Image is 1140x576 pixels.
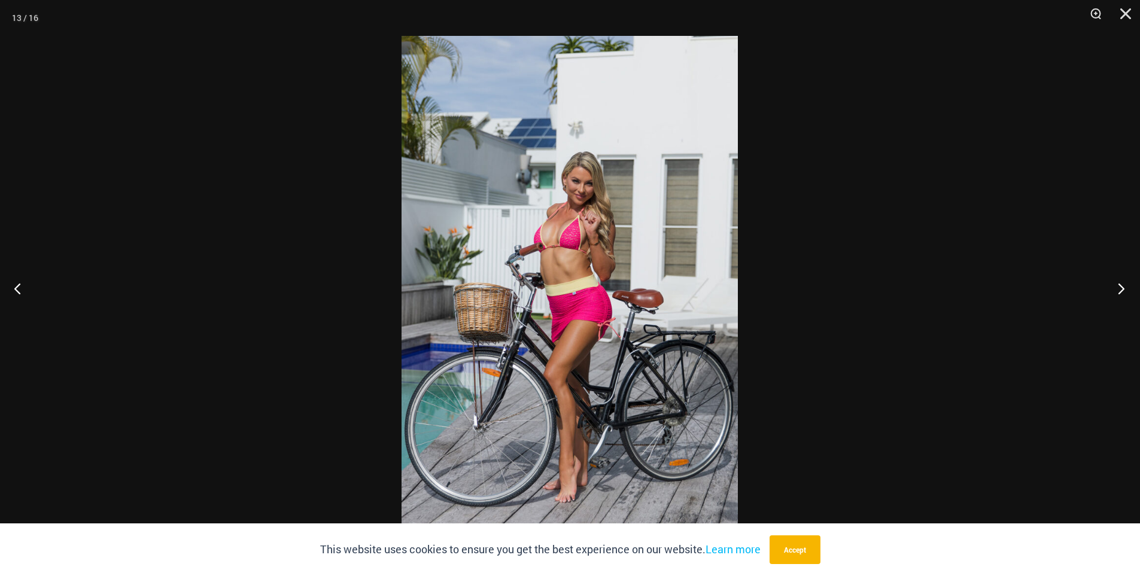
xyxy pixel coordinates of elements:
button: Accept [770,535,820,564]
div: 13 / 16 [12,9,38,27]
img: Bubble Mesh Highlight Pink 309 Top 5404 Skirt 05 [402,36,738,540]
button: Next [1095,258,1140,318]
p: This website uses cookies to ensure you get the best experience on our website. [320,541,761,559]
a: Learn more [706,542,761,556]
